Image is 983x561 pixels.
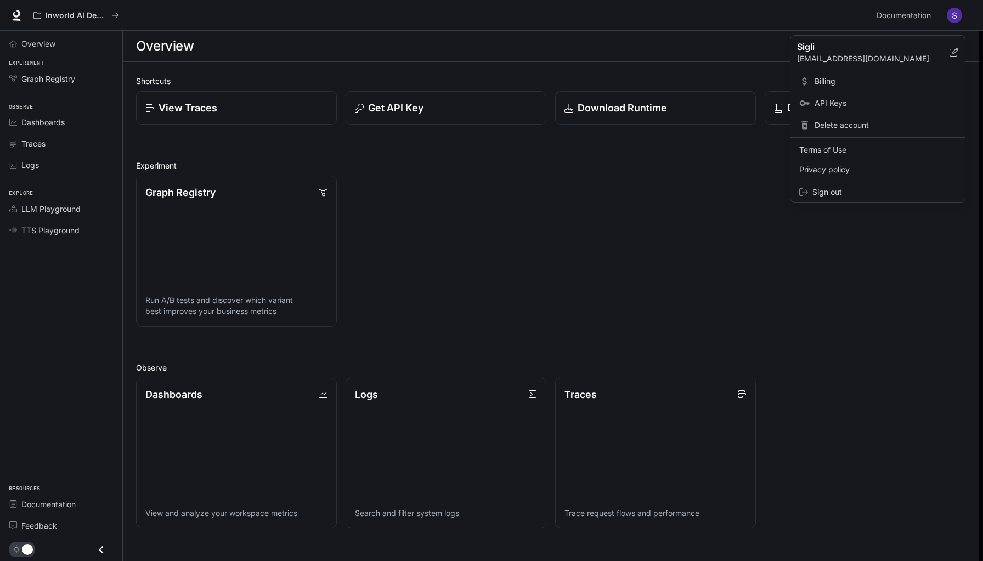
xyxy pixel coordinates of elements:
span: API Keys [815,98,956,109]
a: Billing [793,71,963,91]
div: Sigli[EMAIL_ADDRESS][DOMAIN_NAME] [790,36,965,69]
span: Sign out [812,187,956,198]
p: Sigli [797,40,932,53]
span: Delete account [815,120,956,131]
a: Terms of Use [793,140,963,160]
div: Sign out [790,182,965,202]
div: Delete account [793,115,963,135]
span: Terms of Use [799,144,956,155]
p: [EMAIL_ADDRESS][DOMAIN_NAME] [797,53,950,64]
a: API Keys [793,93,963,113]
span: Billing [815,76,956,87]
span: Privacy policy [799,164,956,175]
a: Privacy policy [793,160,963,179]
